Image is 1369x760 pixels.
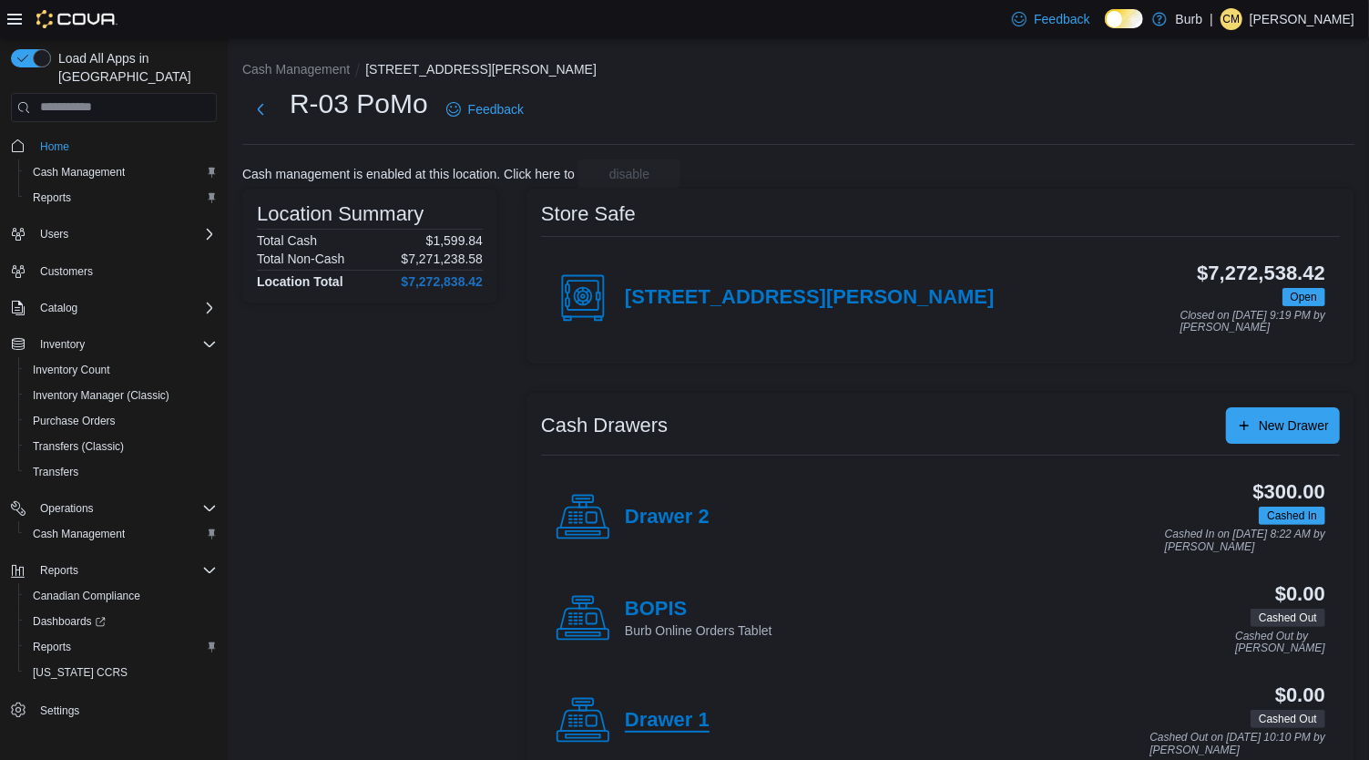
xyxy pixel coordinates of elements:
[18,159,224,185] button: Cash Management
[26,187,217,209] span: Reports
[1105,9,1143,28] input: Dark Mode
[40,563,78,578] span: Reports
[18,459,224,485] button: Transfers
[541,415,668,436] h3: Cash Drawers
[26,636,217,658] span: Reports
[4,133,224,159] button: Home
[33,498,101,519] button: Operations
[625,286,995,310] h4: [STREET_ADDRESS][PERSON_NAME]
[33,388,169,403] span: Inventory Manager (Classic)
[1034,10,1089,28] span: Feedback
[33,700,87,722] a: Settings
[26,436,217,457] span: Transfers (Classic)
[33,136,77,158] a: Home
[33,190,71,205] span: Reports
[609,165,649,183] span: disable
[26,611,217,632] span: Dashboards
[1259,610,1317,626] span: Cashed Out
[26,410,123,432] a: Purchase Orders
[1180,310,1325,334] p: Closed on [DATE] 9:19 PM by [PERSON_NAME]
[4,295,224,321] button: Catalog
[4,696,224,723] button: Settings
[26,410,217,432] span: Purchase Orders
[18,383,224,408] button: Inventory Manager (Classic)
[33,560,217,581] span: Reports
[439,91,531,128] a: Feedback
[26,187,78,209] a: Reports
[578,159,680,189] button: disable
[18,660,224,685] button: [US_STATE] CCRS
[26,385,177,406] a: Inventory Manager (Classic)
[257,274,343,289] h4: Location Total
[26,161,217,183] span: Cash Management
[4,558,224,583] button: Reports
[33,465,78,479] span: Transfers
[541,203,636,225] h3: Store Safe
[33,334,92,355] button: Inventory
[18,583,224,609] button: Canadian Compliance
[26,662,217,683] span: Washington CCRS
[468,100,524,118] span: Feedback
[26,436,131,457] a: Transfers (Classic)
[26,611,113,632] a: Dashboards
[242,91,279,128] button: Next
[1275,684,1325,706] h3: $0.00
[1226,407,1340,444] button: New Drawer
[1291,289,1317,305] span: Open
[1251,609,1325,627] span: Cashed Out
[1210,8,1213,30] p: |
[26,385,217,406] span: Inventory Manager (Classic)
[1251,710,1325,728] span: Cashed Out
[33,527,125,541] span: Cash Management
[18,521,224,547] button: Cash Management
[33,223,76,245] button: Users
[426,233,483,248] p: $1,599.84
[33,414,116,428] span: Purchase Orders
[33,698,217,721] span: Settings
[18,434,224,459] button: Transfers (Classic)
[18,408,224,434] button: Purchase Orders
[257,252,345,266] h6: Total Non-Cash
[4,221,224,247] button: Users
[401,252,483,266] p: $7,271,238.58
[40,227,68,241] span: Users
[1005,1,1097,37] a: Feedback
[1267,508,1317,524] span: Cashed In
[26,523,217,545] span: Cash Management
[40,501,94,516] span: Operations
[1149,732,1325,756] p: Cashed Out on [DATE] 10:10 PM by [PERSON_NAME]
[26,662,135,683] a: [US_STATE] CCRS
[26,585,148,607] a: Canadian Compliance
[33,560,86,581] button: Reports
[26,161,132,183] a: Cash Management
[40,264,93,279] span: Customers
[242,62,350,77] button: Cash Management
[1165,529,1325,553] p: Cashed In on [DATE] 8:22 AM by [PERSON_NAME]
[40,337,85,352] span: Inventory
[36,10,117,28] img: Cova
[51,49,217,86] span: Load All Apps in [GEOGRAPHIC_DATA]
[26,585,217,607] span: Canadian Compliance
[33,135,217,158] span: Home
[1197,262,1325,284] h3: $7,272,538.42
[33,640,71,654] span: Reports
[365,62,597,77] button: [STREET_ADDRESS][PERSON_NAME]
[1235,631,1325,655] p: Cashed Out by [PERSON_NAME]
[26,359,217,381] span: Inventory Count
[625,598,772,621] h4: BOPIS
[290,86,428,122] h1: R-03 PoMo
[33,334,217,355] span: Inventory
[625,506,710,529] h4: Drawer 2
[26,523,132,545] a: Cash Management
[625,621,772,640] p: Burb Online Orders Tablet
[1105,28,1106,29] span: Dark Mode
[1275,583,1325,605] h3: $0.00
[18,634,224,660] button: Reports
[4,496,224,521] button: Operations
[1250,8,1354,30] p: [PERSON_NAME]
[1253,481,1325,503] h3: $300.00
[33,297,85,319] button: Catalog
[1221,8,1242,30] div: Cristian Malara
[26,359,117,381] a: Inventory Count
[33,665,128,680] span: [US_STATE] CCRS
